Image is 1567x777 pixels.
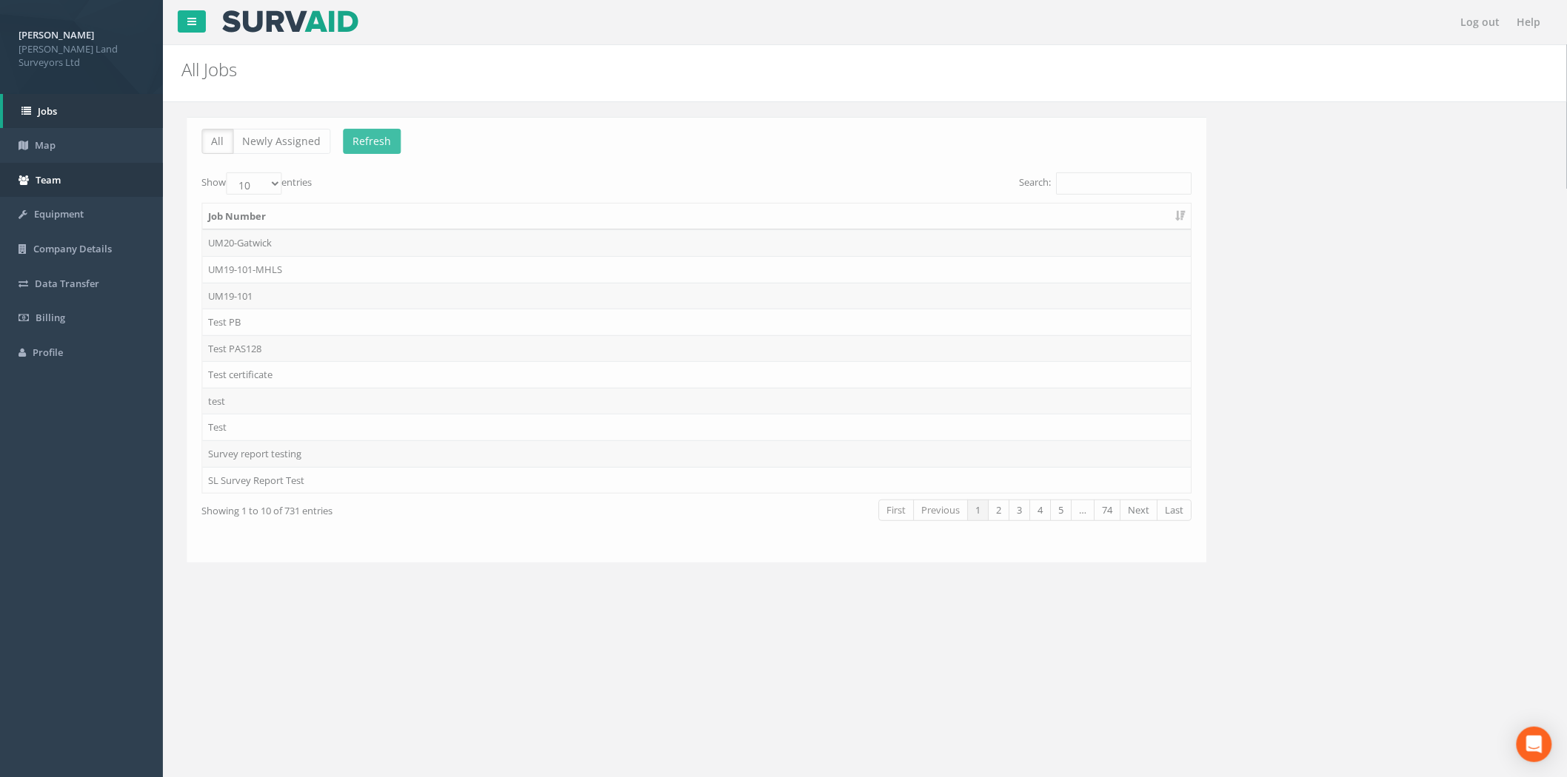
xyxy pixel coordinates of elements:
select: Showentries [221,172,276,195]
td: Test PB [197,309,1186,335]
h2: All Jobs [181,60,1317,79]
a: 3 [1003,499,1025,521]
a: First [873,499,909,521]
a: Previous [908,499,963,521]
td: Test certificate [197,361,1186,388]
a: Last [1152,499,1186,521]
td: UM19-101-MHLS [197,256,1186,283]
button: All [196,129,228,154]
a: 4 [1024,499,1046,521]
td: UM20-Gatwick [197,229,1186,256]
span: [PERSON_NAME] Land Surveyors Ltd [19,42,144,70]
a: [PERSON_NAME] [PERSON_NAME] Land Surveyors Ltd [19,24,144,70]
a: Next [1115,499,1152,521]
span: Company Details [33,242,112,255]
span: Data Transfer [35,277,99,290]
input: Search: [1051,172,1186,195]
a: Jobs [3,94,163,129]
span: Equipment [34,207,84,221]
button: Refresh [338,129,395,154]
span: Billing [36,311,65,324]
td: test [197,388,1186,414]
strong: [PERSON_NAME] [19,28,94,41]
span: Team [36,173,61,186]
div: Open Intercom Messenger [1517,727,1552,762]
td: Survey report testing [197,440,1186,467]
td: Test PAS128 [197,335,1186,362]
td: Test [197,414,1186,440]
span: Profile [33,346,63,359]
th: Job Number: activate to sort column ascending [197,203,1186,230]
a: 74 [1089,499,1115,521]
a: 2 [983,499,1004,521]
span: Map [35,138,56,152]
a: 1 [962,499,983,521]
td: UM19-101 [197,283,1186,309]
label: Search: [1014,172,1186,195]
label: Show entries [196,172,307,195]
td: SL Survey Report Test [197,467,1186,494]
button: Newly Assigned [227,129,325,154]
a: 5 [1045,499,1066,521]
div: Showing 1 to 10 of 731 entries [196,498,596,518]
a: … [1066,499,1089,521]
span: Jobs [38,104,57,118]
